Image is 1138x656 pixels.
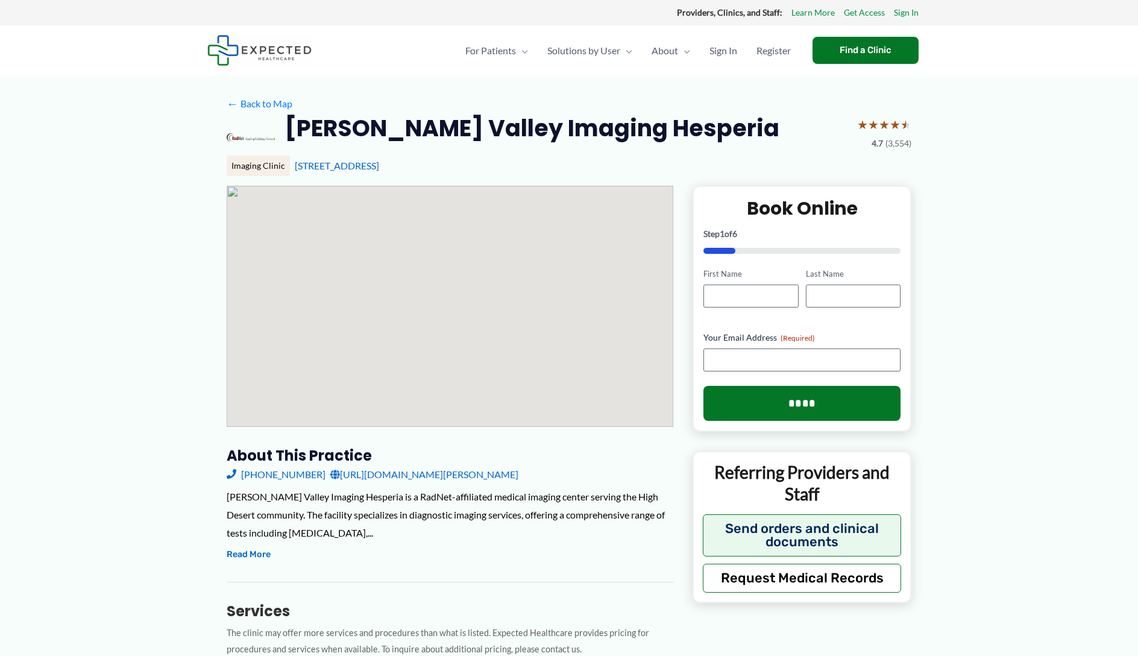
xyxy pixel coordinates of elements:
label: First Name [703,268,798,280]
span: ★ [868,113,879,136]
div: [PERSON_NAME] Valley Imaging Hesperia is a RadNet-affiliated medical imaging center serving the H... [227,488,673,541]
p: Referring Providers and Staff [703,461,901,505]
span: ★ [879,113,890,136]
a: Sign In [894,5,919,20]
button: Request Medical Records [703,564,901,593]
button: Send orders and clinical documents [703,514,901,557]
div: Imaging Clinic [227,156,290,176]
button: Read More [227,547,271,562]
a: Get Access [844,5,885,20]
span: 4.7 [872,136,883,151]
h2: Book Online [703,197,901,220]
nav: Primary Site Navigation [456,30,800,72]
a: Learn More [791,5,835,20]
a: Solutions by UserMenu Toggle [538,30,642,72]
a: [PHONE_NUMBER] [227,465,325,484]
strong: Providers, Clinics, and Staff: [677,7,782,17]
a: [URL][DOMAIN_NAME][PERSON_NAME] [330,465,518,484]
a: ←Back to Map [227,95,292,113]
span: 1 [720,229,725,239]
span: Register [756,30,791,72]
span: ★ [890,113,901,136]
p: Step of [703,230,901,238]
span: ★ [901,113,911,136]
span: Menu Toggle [620,30,632,72]
img: Expected Healthcare Logo - side, dark font, small [207,35,312,66]
a: For PatientsMenu Toggle [456,30,538,72]
span: Menu Toggle [516,30,528,72]
span: ★ [857,113,868,136]
h3: Services [227,602,673,620]
h3: About this practice [227,446,673,465]
span: (Required) [781,333,815,342]
span: Solutions by User [547,30,620,72]
a: Sign In [700,30,747,72]
span: Menu Toggle [678,30,690,72]
h2: [PERSON_NAME] Valley Imaging Hesperia [284,113,779,143]
a: Register [747,30,800,72]
a: Find a Clinic [813,37,919,64]
span: (3,554) [885,136,911,151]
span: About [652,30,678,72]
span: ← [227,98,238,109]
label: Your Email Address [703,332,901,344]
a: AboutMenu Toggle [642,30,700,72]
span: For Patients [465,30,516,72]
a: [STREET_ADDRESS] [295,160,379,171]
label: Last Name [806,268,901,280]
span: Sign In [709,30,737,72]
span: 6 [732,229,737,239]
